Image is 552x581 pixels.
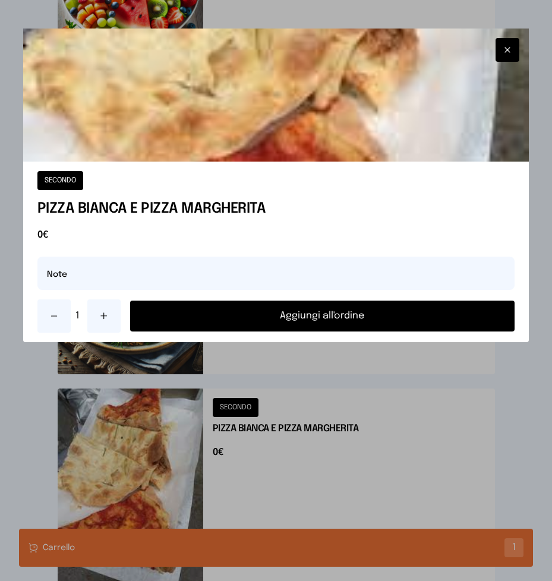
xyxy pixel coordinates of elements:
[130,301,515,331] button: Aggiungi all'ordine
[75,309,83,323] span: 1
[37,171,83,190] button: SECONDO
[37,228,515,242] span: 0€
[23,29,529,162] img: PIZZA BIANCA E PIZZA MARGHERITA
[37,200,515,219] h1: PIZZA BIANCA E PIZZA MARGHERITA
